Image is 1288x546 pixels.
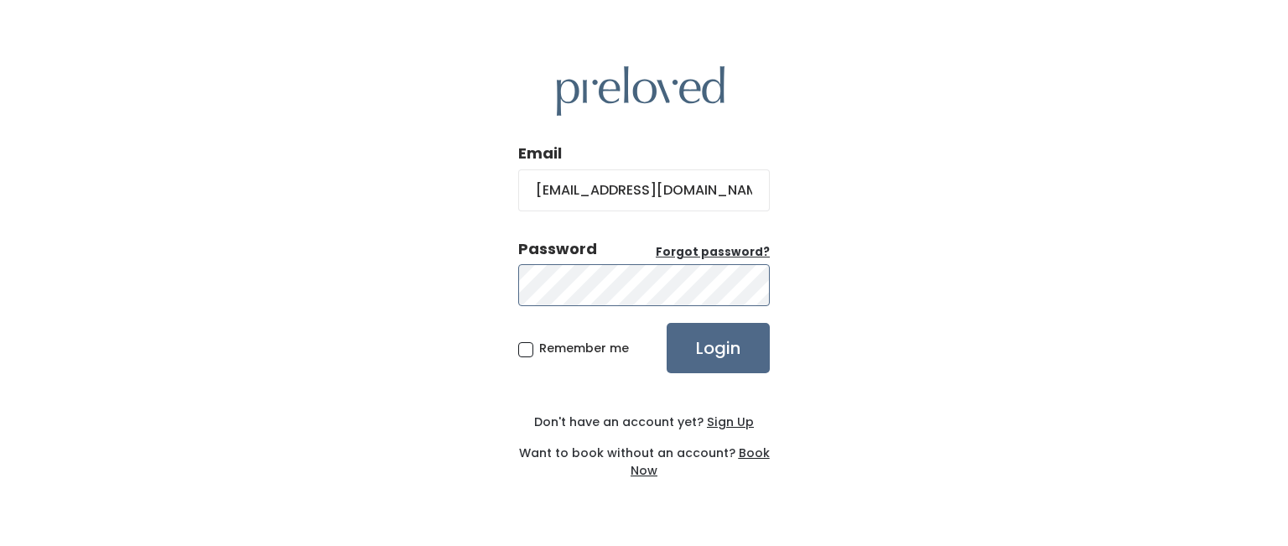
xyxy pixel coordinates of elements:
[656,244,770,260] u: Forgot password?
[656,244,770,261] a: Forgot password?
[518,143,562,164] label: Email
[518,238,597,260] div: Password
[518,413,770,431] div: Don't have an account yet?
[557,66,724,116] img: preloved logo
[631,445,770,479] a: Book Now
[518,431,770,480] div: Want to book without an account?
[704,413,754,430] a: Sign Up
[707,413,754,430] u: Sign Up
[539,340,629,356] span: Remember me
[667,323,770,373] input: Login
